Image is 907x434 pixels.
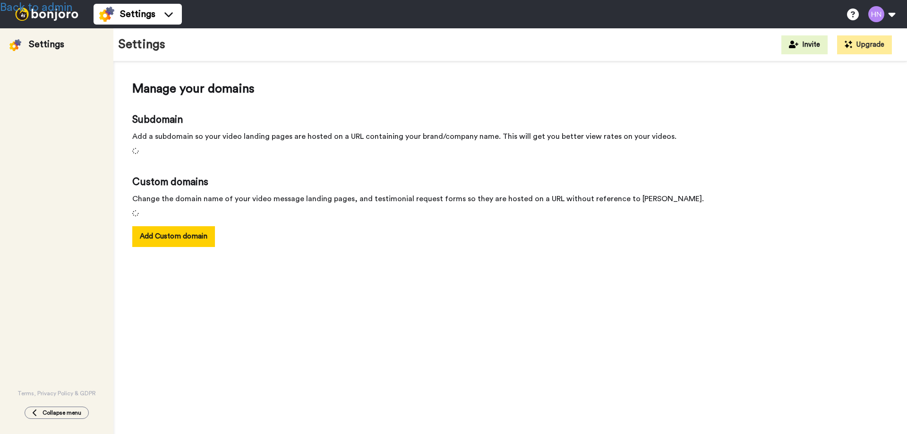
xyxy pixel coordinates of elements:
span: Subdomain [132,113,888,127]
span: Settings [120,8,155,21]
button: Add Custom domain [132,226,215,247]
span: Custom domains [132,175,888,189]
button: Collapse menu [25,407,89,419]
span: Collapse menu [43,409,81,417]
img: settings-colored.svg [99,7,114,22]
div: Change the domain name of your video message landing pages, and testimonial request forms so they... [132,193,888,204]
div: Settings [29,38,64,51]
button: Invite [781,35,828,54]
img: settings-colored.svg [9,39,21,51]
h1: Settings [118,38,165,51]
button: Upgrade [837,35,892,54]
div: Add a subdomain so your video landing pages are hosted on a URL containing your brand/company nam... [132,131,888,142]
span: Manage your domains [132,80,888,98]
